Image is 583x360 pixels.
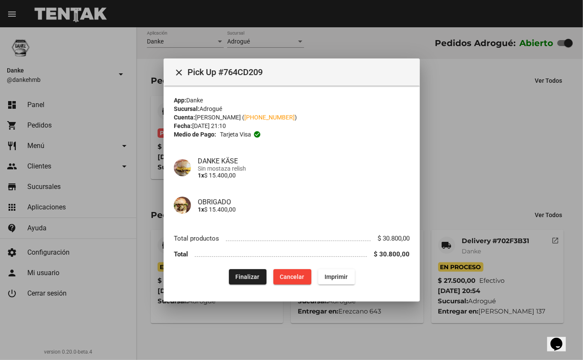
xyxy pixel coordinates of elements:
button: Cerrar [170,64,187,81]
div: [PERSON_NAME] ( ) [174,113,410,122]
span: Imprimir [325,273,348,280]
button: Finalizar [229,269,266,285]
img: 8cbb25fc-9da9-49be-b43f-6597d24bf9c4.png [174,197,191,214]
strong: Medio de Pago: [174,130,216,139]
b: 1x [198,172,204,179]
span: Tarjeta visa [220,130,251,139]
h4: OBRIGADO [198,198,410,206]
strong: Cuenta: [174,114,195,121]
p: $ 15.400,00 [198,172,410,179]
iframe: chat widget [547,326,574,351]
div: Danke [174,96,410,105]
p: $ 15.400,00 [198,206,410,213]
li: Total $ 30.800,00 [174,247,410,262]
b: 1x [198,206,204,213]
span: Sin mostaza relish [198,165,410,172]
mat-icon: Cerrar [174,68,184,78]
mat-icon: check_circle [253,131,261,138]
span: Cancelar [280,273,304,280]
img: 2b596d90-570e-4ac5-a3d8-dee56aff8087.png [174,159,191,176]
strong: Sucursal: [174,105,199,112]
button: Imprimir [318,269,354,285]
strong: App: [174,97,186,104]
h4: DANKE KÄSE [198,157,410,165]
button: Cancelar [273,269,311,285]
a: [PHONE_NUMBER] [244,114,295,121]
span: Pick Up #764CD209 [187,65,413,79]
div: [DATE] 21:10 [174,122,410,130]
strong: Fecha: [174,122,192,129]
span: Finalizar [235,273,259,280]
div: Adrogué [174,105,410,113]
li: Total productos $ 30.800,00 [174,231,410,247]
